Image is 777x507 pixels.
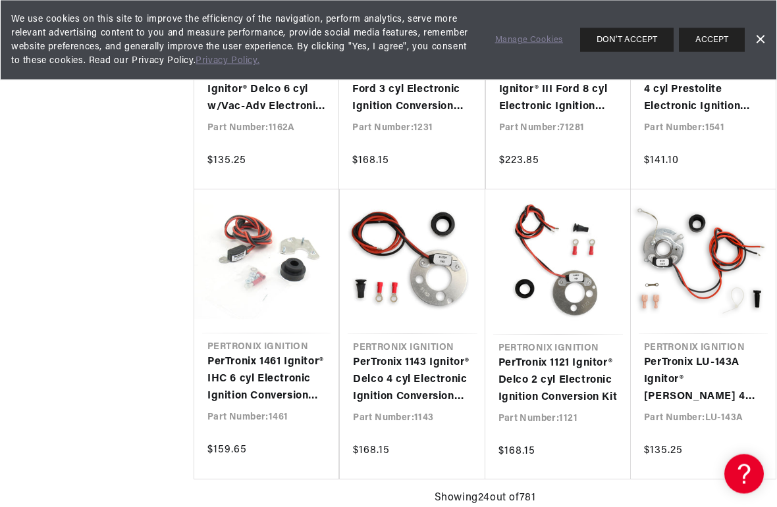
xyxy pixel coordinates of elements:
a: PerTronix LU-143A Ignitor® [PERSON_NAME] 4 cyl (43/45/59) Electronic Ignition Conversion Kit [644,355,763,406]
span: We use cookies on this site to improve the efficiency of the navigation, perform analytics, serve... [11,12,477,68]
button: ACCEPT [679,28,745,52]
a: PerTronix 1143 Ignitor® Delco 4 cyl Electronic Ignition Conversion Kit [353,355,471,406]
a: PerTronix 1162A Ignitor® Delco 6 cyl w/Vac-Adv Electronic Ignition Conversion Kit [207,65,326,116]
button: DON'T ACCEPT [580,28,674,52]
a: PerTronix 1231 Ignitor® Ford 3 cyl Electronic Ignition Conversion Kit [352,65,471,116]
a: PerTronix 71281 Ignitor® III Ford 8 cyl Electronic Ignition Conversion Kit [499,65,618,116]
a: PerTronix 1461 Ignitor® IHC 6 cyl Electronic Ignition Conversion Kit [207,354,325,405]
a: PerTronix 1541 Ignitor® 4 cyl Prestolite Electronic Ignition Conversion Kit [644,65,763,116]
a: PerTronix 1121 Ignitor® Delco 2 cyl Electronic Ignition Conversion Kit [498,356,618,406]
a: Dismiss Banner [750,30,770,50]
a: Manage Cookies [495,34,563,47]
a: Privacy Policy. [196,56,259,66]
